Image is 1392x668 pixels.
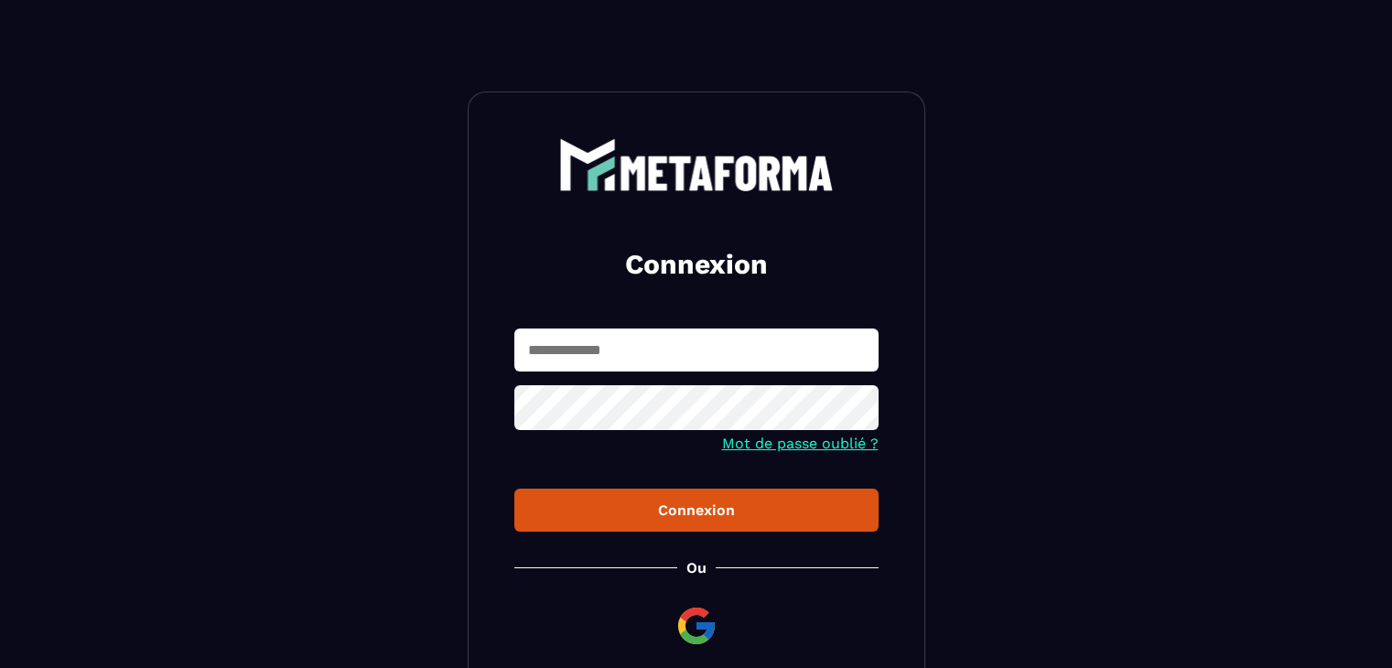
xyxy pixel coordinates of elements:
button: Connexion [514,489,879,532]
p: Ou [686,559,707,576]
a: logo [514,138,879,191]
div: Connexion [529,501,864,519]
img: logo [559,138,834,191]
img: google [674,604,718,648]
a: Mot de passe oublié ? [722,435,879,452]
h2: Connexion [536,246,857,283]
